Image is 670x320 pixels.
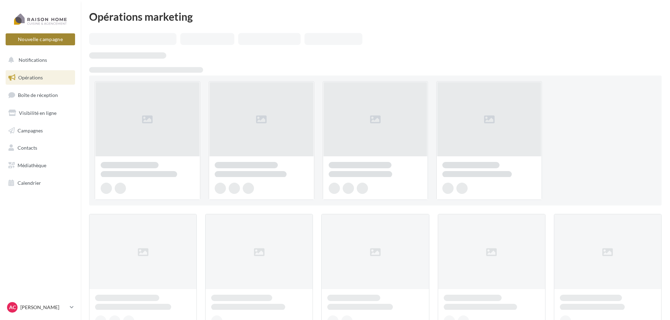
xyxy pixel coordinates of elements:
[9,304,16,311] span: AC
[20,304,67,311] p: [PERSON_NAME]
[18,180,41,186] span: Calendrier
[18,162,46,168] span: Médiathèque
[6,33,75,45] button: Nouvelle campagne
[18,127,43,133] span: Campagnes
[89,11,662,22] div: Opérations marketing
[4,158,76,173] a: Médiathèque
[4,176,76,190] a: Calendrier
[19,110,56,116] span: Visibilité en ligne
[4,70,76,85] a: Opérations
[18,92,58,98] span: Boîte de réception
[4,87,76,103] a: Boîte de réception
[4,53,74,67] button: Notifications
[18,145,37,151] span: Contacts
[19,57,47,63] span: Notifications
[18,74,43,80] span: Opérations
[4,106,76,120] a: Visibilité en ligne
[6,301,75,314] a: AC [PERSON_NAME]
[4,141,76,155] a: Contacts
[4,123,76,138] a: Campagnes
